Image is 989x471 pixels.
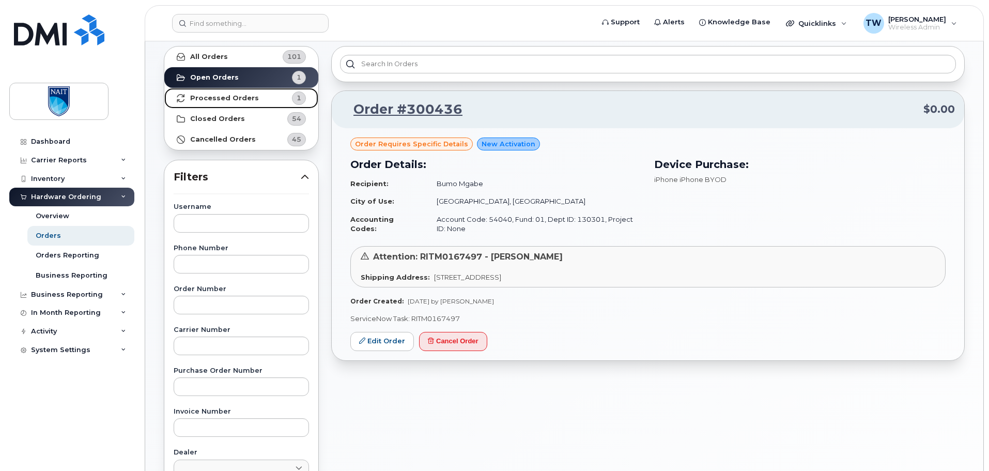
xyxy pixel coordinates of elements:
a: Knowledge Base [692,12,778,33]
strong: Cancelled Orders [190,135,256,144]
div: Troy Watson [856,13,964,34]
span: Alerts [663,17,685,27]
td: Account Code: 54040, Fund: 01, Dept ID: 130301, Project ID: None [427,210,642,238]
a: Support [595,12,647,33]
label: Purchase Order Number [174,368,309,374]
label: Username [174,204,309,210]
input: Search in orders [340,55,956,73]
button: Cancel Order [419,332,487,351]
span: [STREET_ADDRESS] [434,273,501,281]
p: ServiceNow Task: RITM0167497 [350,314,946,324]
span: TW [866,17,882,29]
span: Order requires Specific details [355,139,468,149]
span: [PERSON_NAME] [888,15,946,23]
span: $0.00 [923,102,955,117]
a: Order #300436 [341,100,462,119]
label: Invoice Number [174,408,309,415]
div: Quicklinks [779,13,854,34]
label: Phone Number [174,245,309,252]
strong: All Orders [190,53,228,61]
strong: Recipient: [350,179,389,188]
strong: City of Use: [350,197,394,205]
span: Wireless Admin [888,23,946,32]
span: Quicklinks [798,19,836,27]
label: Order Number [174,286,309,293]
label: Carrier Number [174,327,309,333]
td: [GEOGRAPHIC_DATA], [GEOGRAPHIC_DATA] [427,192,642,210]
span: 54 [292,114,301,124]
span: 101 [287,52,301,62]
strong: Open Orders [190,73,239,82]
span: iPhone iPhone BYOD [654,175,727,184]
span: Support [611,17,640,27]
span: Attention: RITM0167497 - [PERSON_NAME] [373,252,563,262]
span: 45 [292,134,301,144]
span: New Activation [482,139,535,149]
a: Open Orders1 [164,67,318,88]
strong: Accounting Codes: [350,215,394,233]
a: All Orders101 [164,47,318,67]
label: Dealer [174,449,309,456]
strong: Order Created: [350,297,404,305]
span: 1 [297,72,301,82]
a: Processed Orders1 [164,88,318,109]
span: Knowledge Base [708,17,770,27]
a: Alerts [647,12,692,33]
span: [DATE] by [PERSON_NAME] [408,297,494,305]
input: Find something... [172,14,329,33]
h3: Device Purchase: [654,157,946,172]
strong: Shipping Address: [361,273,430,281]
td: Bumo Mgabe [427,175,642,193]
a: Closed Orders54 [164,109,318,129]
span: 1 [297,93,301,103]
strong: Closed Orders [190,115,245,123]
strong: Processed Orders [190,94,259,102]
h3: Order Details: [350,157,642,172]
a: Cancelled Orders45 [164,129,318,150]
span: Filters [174,170,301,185]
a: Edit Order [350,332,414,351]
